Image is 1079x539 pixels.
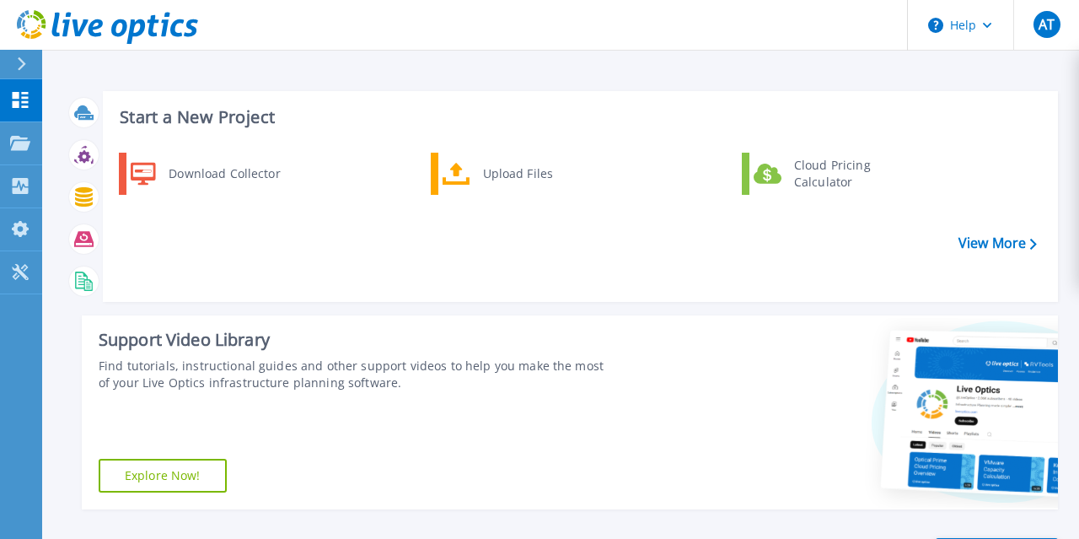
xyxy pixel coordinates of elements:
[99,459,227,493] a: Explore Now!
[120,108,1036,127] h3: Start a New Project
[742,153,915,195] a: Cloud Pricing Calculator
[958,235,1037,251] a: View More
[475,157,599,191] div: Upload Files
[99,358,606,391] div: Find tutorials, instructional guides and other support videos to help you make the most of your L...
[786,157,910,191] div: Cloud Pricing Calculator
[99,329,606,351] div: Support Video Library
[431,153,604,195] a: Upload Files
[160,157,287,191] div: Download Collector
[119,153,292,195] a: Download Collector
[1039,18,1055,31] span: AT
